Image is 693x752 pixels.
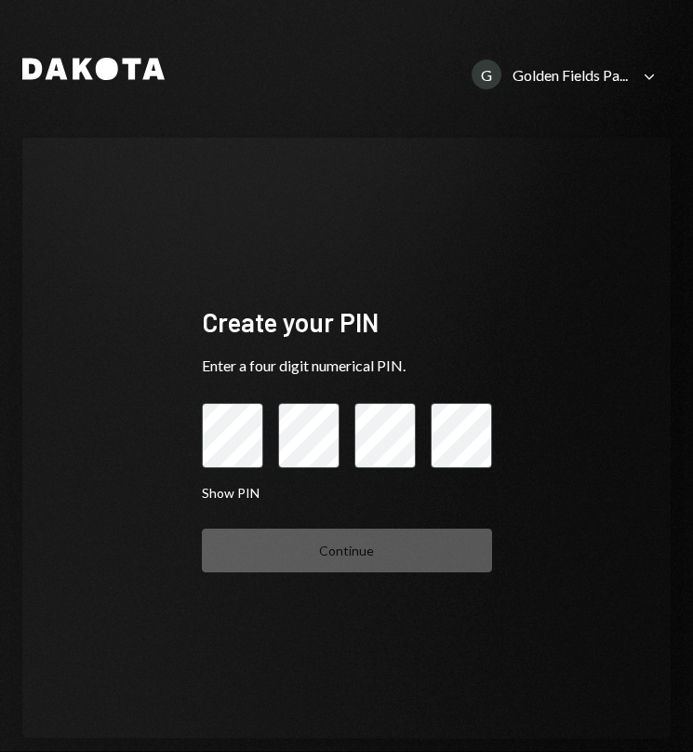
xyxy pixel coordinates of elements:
[202,485,260,503] button: Show PIN
[472,60,501,89] div: G
[354,403,416,468] input: pin code 3 of 4
[202,355,492,377] div: Enter a four digit numerical PIN.
[513,66,628,84] div: Golden Fields Pa...
[278,403,340,468] input: pin code 2 of 4
[202,304,492,341] div: Create your PIN
[202,403,263,468] input: pin code 1 of 4
[431,403,492,468] input: pin code 4 of 4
